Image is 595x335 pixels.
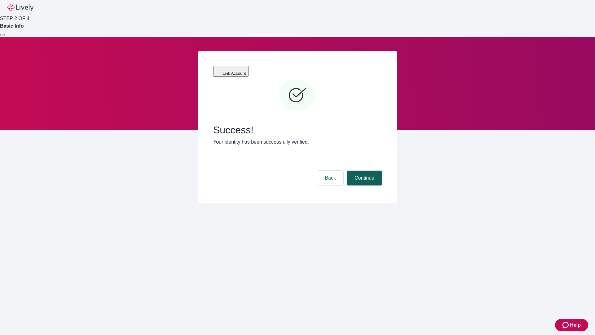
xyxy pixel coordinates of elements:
p: Your identity has been successfully verified. [213,138,382,146]
button: Continue [347,171,382,185]
button: Zendesk support iconHelp [555,319,588,331]
button: Link Account [213,66,249,77]
svg: Zendesk support icon [562,321,570,329]
svg: Checkmark icon [279,77,316,114]
span: Success! [213,124,382,136]
img: Lively [7,4,33,11]
span: Help [570,321,581,329]
button: Back [317,171,343,185]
